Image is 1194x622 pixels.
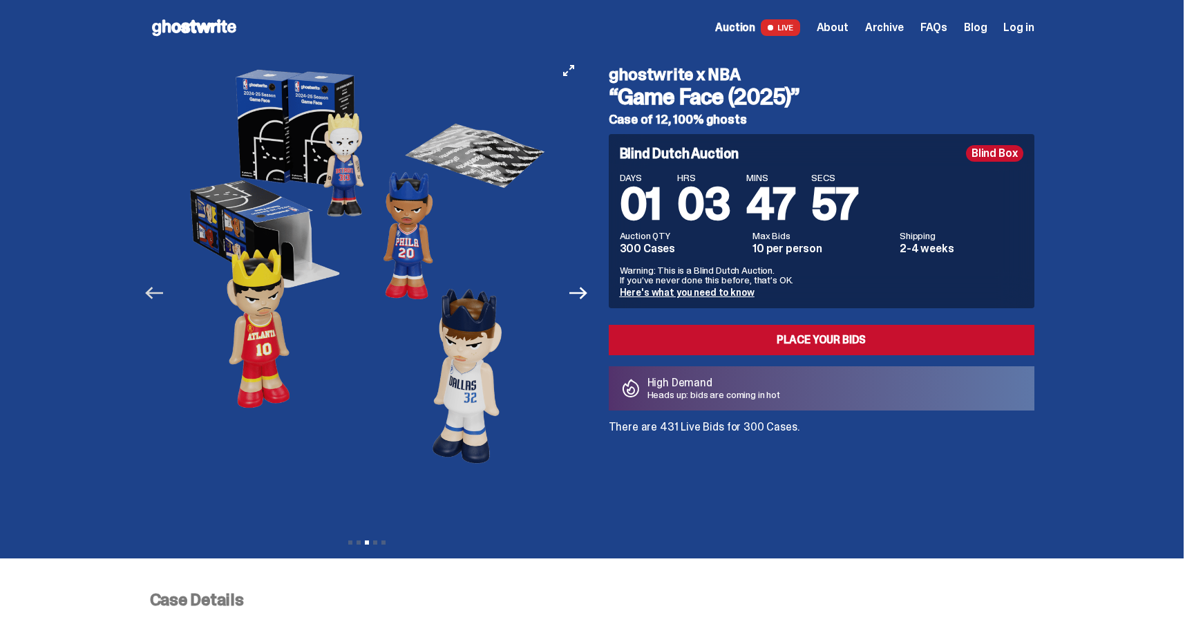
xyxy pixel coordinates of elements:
[620,147,739,160] h4: Blind Dutch Auction
[647,377,781,388] p: High Demand
[715,19,799,36] a: Auction LIVE
[677,173,730,182] span: HRS
[920,22,947,33] a: FAQs
[677,176,730,233] span: 03
[817,22,849,33] a: About
[609,422,1034,433] p: There are 431 Live Bids for 300 Cases.
[620,176,661,233] span: 01
[365,540,369,545] button: View slide 3
[381,540,386,545] button: View slide 5
[647,390,781,399] p: Heads up: bids are coming in hot
[865,22,904,33] a: Archive
[609,325,1034,355] a: Place your Bids
[752,243,891,254] dd: 10 per person
[752,231,891,241] dt: Max Bids
[811,176,858,233] span: 57
[761,19,800,36] span: LIVE
[357,540,361,545] button: View slide 2
[620,231,745,241] dt: Auction QTY
[348,540,352,545] button: View slide 1
[560,62,577,79] button: View full-screen
[746,173,795,182] span: MINS
[609,66,1034,83] h4: ghostwrite x NBA
[373,540,377,545] button: View slide 4
[620,173,661,182] span: DAYS
[900,243,1023,254] dd: 2-4 weeks
[620,286,755,299] a: Here's what you need to know
[811,173,858,182] span: SECS
[176,55,556,531] img: NBA-Hero-3.png
[609,113,1034,126] h5: Case of 12, 100% ghosts
[964,22,987,33] a: Blog
[620,243,745,254] dd: 300 Cases
[150,592,1034,608] p: Case Details
[900,231,1023,241] dt: Shipping
[620,265,1023,285] p: Warning: This is a Blind Dutch Auction. If you’ve never done this before, that’s OK.
[140,278,170,308] button: Previous
[715,22,755,33] span: Auction
[564,278,594,308] button: Next
[746,176,795,233] span: 47
[966,145,1023,162] div: Blind Box
[609,86,1034,108] h3: “Game Face (2025)”
[1003,22,1034,33] a: Log in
